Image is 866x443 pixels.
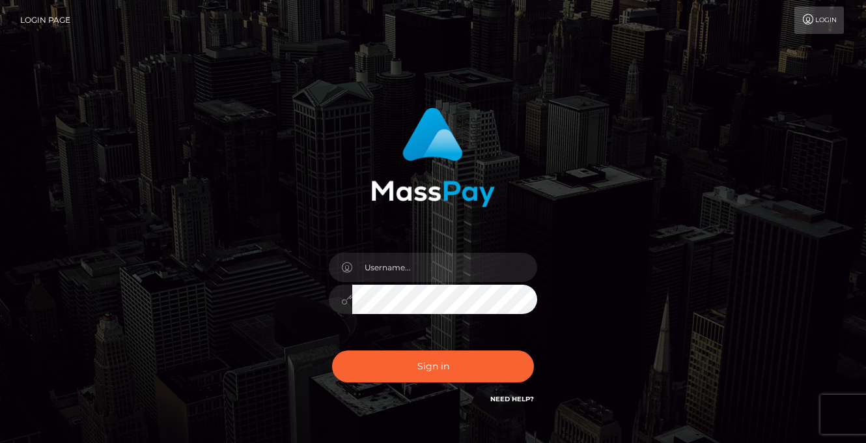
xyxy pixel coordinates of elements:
[332,350,534,382] button: Sign in
[352,253,537,282] input: Username...
[20,7,70,34] a: Login Page
[490,395,534,403] a: Need Help?
[371,107,495,207] img: MassPay Login
[794,7,844,34] a: Login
